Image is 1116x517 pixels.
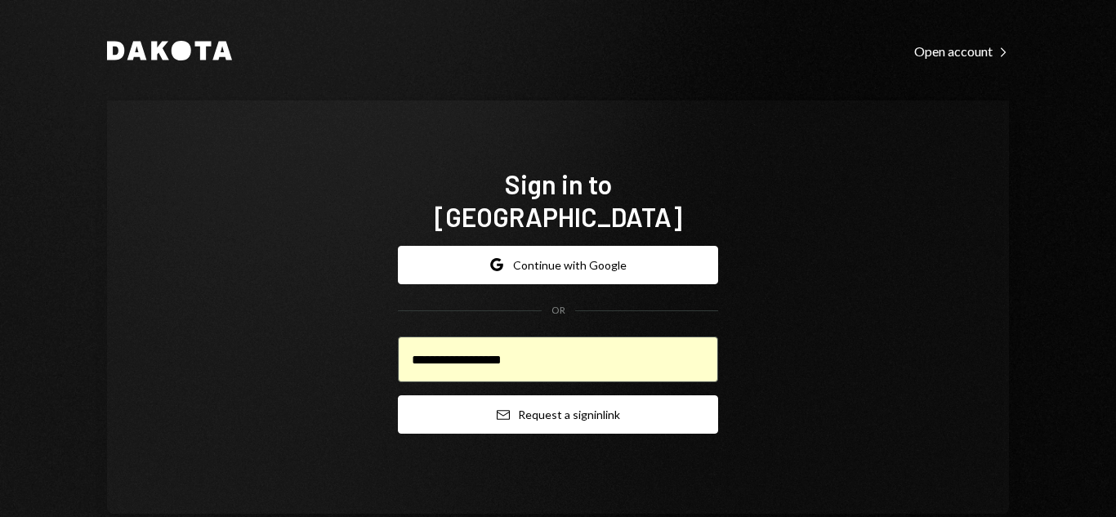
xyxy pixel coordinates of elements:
[398,395,718,434] button: Request a signinlink
[914,43,1009,60] div: Open account
[914,42,1009,60] a: Open account
[398,167,718,233] h1: Sign in to [GEOGRAPHIC_DATA]
[551,304,565,318] div: OR
[398,246,718,284] button: Continue with Google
